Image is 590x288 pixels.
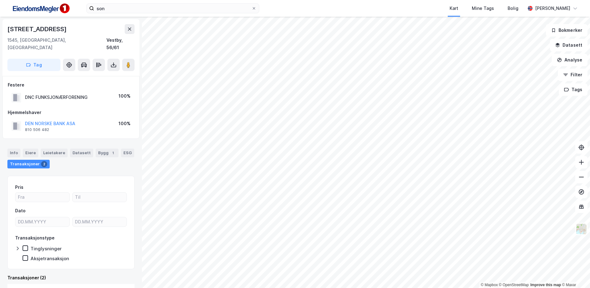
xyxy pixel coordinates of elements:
div: 810 506 482 [25,127,49,132]
button: Tag [7,59,60,71]
img: F4PB6Px+NJ5v8B7XTbfpPpyloAAAAASUVORK5CYII= [10,2,72,15]
div: Festere [8,81,134,89]
img: Z [575,223,587,235]
button: Bokmerker [546,24,588,36]
button: Datasett [550,39,588,51]
button: Filter [558,69,588,81]
div: Eiere [23,149,38,157]
div: Transaksjoner [7,160,50,168]
div: Transaksjoner (2) [7,274,135,282]
div: ESG [121,149,134,157]
div: 1545, [GEOGRAPHIC_DATA], [GEOGRAPHIC_DATA] [7,36,106,51]
div: 2 [41,161,47,167]
input: DD.MM.YYYY [73,217,127,227]
div: Leietakere [41,149,68,157]
a: Mapbox [481,283,498,287]
div: [STREET_ADDRESS] [7,24,68,34]
div: Aksjetransaksjon [31,256,69,261]
div: Pris [15,184,23,191]
div: Hjemmelshaver [8,109,134,116]
button: Analyse [552,54,588,66]
button: Tags [559,83,588,96]
a: Improve this map [530,283,561,287]
a: OpenStreetMap [499,283,529,287]
div: Datasett [70,149,93,157]
div: 100% [118,92,131,100]
input: Søk på adresse, matrikkel, gårdeiere, leietakere eller personer [94,4,251,13]
div: Transaksjonstype [15,234,55,242]
div: Mine Tags [472,5,494,12]
div: Vestby, 56/61 [106,36,135,51]
div: 1 [110,150,116,156]
div: Dato [15,207,26,214]
div: DNC FUNKSJONÆRFORENING [25,94,88,101]
div: Bygg [96,149,118,157]
div: Kart [450,5,458,12]
div: 100% [118,120,131,127]
div: Kontrollprogram for chat [559,258,590,288]
input: Til [73,193,127,202]
input: Fra [15,193,69,202]
input: DD.MM.YYYY [15,217,69,227]
div: Info [7,149,20,157]
iframe: Chat Widget [559,258,590,288]
div: Tinglysninger [31,246,62,252]
div: Bolig [508,5,518,12]
div: [PERSON_NAME] [535,5,570,12]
